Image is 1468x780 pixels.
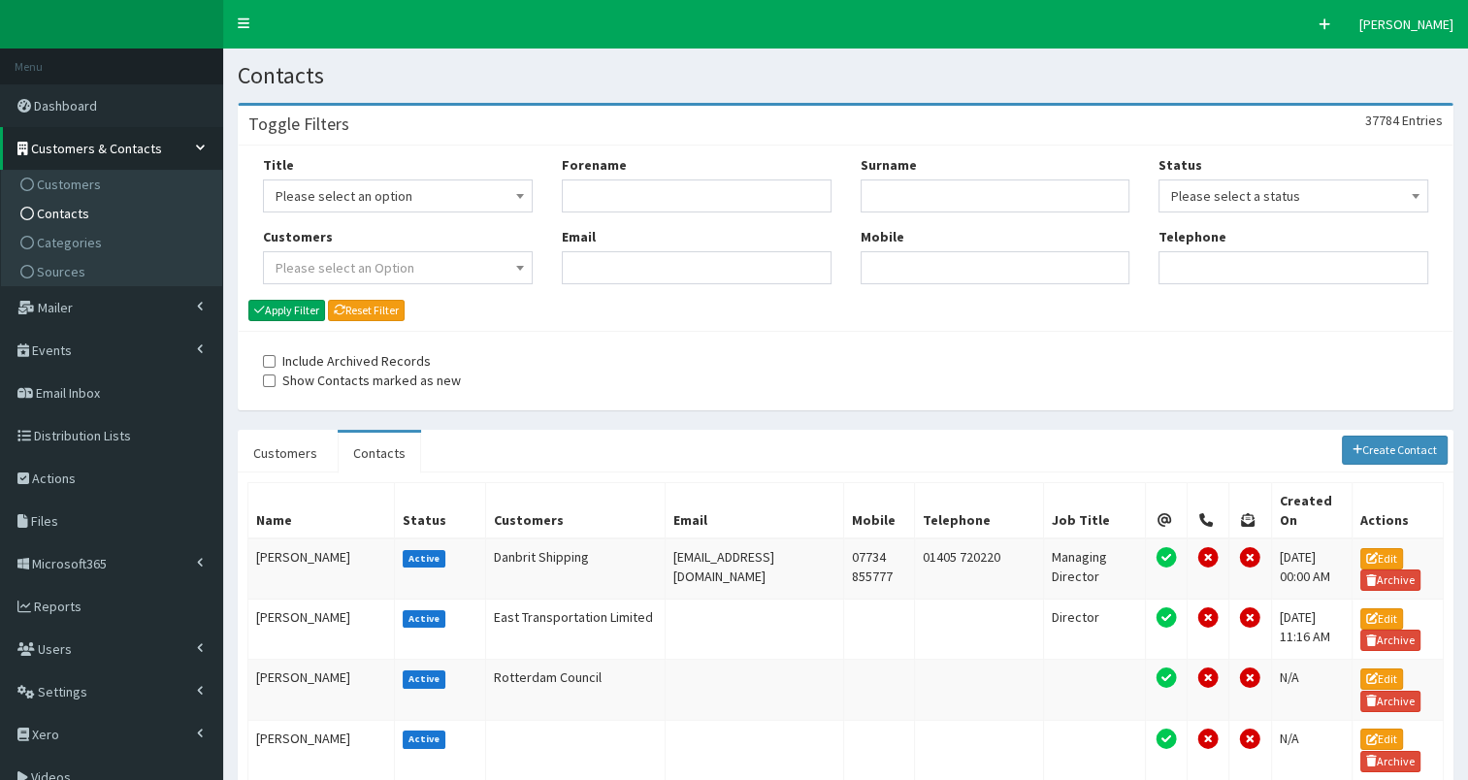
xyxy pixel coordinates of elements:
span: Actions [32,470,76,487]
label: Include Archived Records [263,351,431,371]
label: Telephone [1158,227,1226,246]
label: Email [562,227,596,246]
a: Edit [1360,608,1403,630]
span: Entries [1402,112,1443,129]
td: [DATE] 00:00 AM [1271,538,1352,600]
span: Distribution Lists [34,427,131,444]
a: Archive [1360,691,1420,712]
span: Contacts [37,205,89,222]
th: Post Permission [1229,482,1271,538]
span: Email Inbox [36,384,100,402]
td: N/A [1271,720,1352,780]
span: Categories [37,234,102,251]
label: Active [403,610,446,628]
td: East Transportation Limited [486,600,666,660]
span: Xero [32,726,59,743]
a: Customers [238,433,333,473]
a: Contacts [338,433,421,473]
input: Show Contacts marked as new [263,374,276,387]
th: Email Permission [1145,482,1187,538]
a: Reset Filter [328,300,405,321]
span: Dashboard [34,97,97,114]
a: Edit [1360,668,1403,690]
span: Please select a status [1171,182,1416,210]
span: Microsoft365 [32,555,107,572]
label: Show Contacts marked as new [263,371,461,390]
td: Rotterdam Council [486,660,666,720]
td: 07734 855777 [843,538,914,600]
th: Telephone Permission [1188,482,1229,538]
td: Danbrit Shipping [486,538,666,600]
span: Customers [37,176,101,193]
span: [PERSON_NAME] [1359,16,1453,33]
a: Create Contact [1342,436,1449,465]
th: Email [666,482,844,538]
span: 37784 [1365,112,1399,129]
span: Files [31,512,58,530]
label: Customers [263,227,333,246]
a: Categories [6,228,222,257]
span: Sources [37,263,85,280]
label: Title [263,155,294,175]
td: [PERSON_NAME] [248,660,395,720]
td: [PERSON_NAME] [248,600,395,660]
label: Mobile [861,227,904,246]
th: Status [394,482,486,538]
th: Customers [486,482,666,538]
a: Archive [1360,751,1420,772]
th: Actions [1353,482,1444,538]
td: Director [1043,600,1145,660]
button: Apply Filter [248,300,325,321]
a: Customers [6,170,222,199]
span: Please select an option [263,179,533,212]
span: Please select a status [1158,179,1428,212]
span: Settings [38,683,87,700]
span: Events [32,341,72,359]
td: Managing Director [1043,538,1145,600]
h3: Toggle Filters [248,115,349,133]
span: Please select an option [276,182,520,210]
span: Users [38,640,72,658]
label: Status [1158,155,1202,175]
td: N/A [1271,660,1352,720]
span: Please select an Option [276,259,414,276]
label: Forename [562,155,627,175]
label: Active [403,731,446,748]
span: Reports [34,598,82,615]
td: [DATE] 11:16 AM [1271,600,1352,660]
a: Edit [1360,729,1403,750]
span: Customers & Contacts [31,140,162,157]
th: Job Title [1043,482,1145,538]
label: Active [403,670,446,688]
h1: Contacts [238,63,1453,88]
span: Mailer [38,299,73,316]
td: [EMAIL_ADDRESS][DOMAIN_NAME] [666,538,844,600]
th: Telephone [915,482,1043,538]
th: Created On [1271,482,1352,538]
td: [PERSON_NAME] [248,538,395,600]
a: Contacts [6,199,222,228]
th: Name [248,482,395,538]
label: Surname [861,155,917,175]
a: Archive [1360,569,1420,591]
th: Mobile [843,482,914,538]
a: Edit [1360,548,1403,569]
a: Sources [6,257,222,286]
td: 01405 720220 [915,538,1043,600]
a: Archive [1360,630,1420,651]
td: [PERSON_NAME] [248,720,395,780]
label: Active [403,550,446,568]
input: Include Archived Records [263,355,276,368]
